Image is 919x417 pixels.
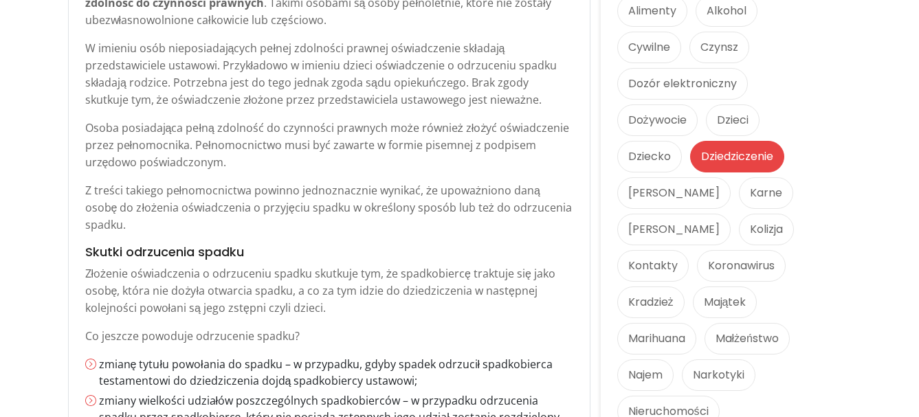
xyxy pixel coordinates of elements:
a: Małżeństwo [705,323,790,354]
a: Dozór elektroniczny [617,68,748,100]
a: Kolizja [739,214,794,245]
a: Najem [617,359,674,391]
a: Majątek [693,286,757,318]
li: zmianę tytułu powołania do spadku – w przypadku, gdyby spadek odrzucił spadkobierca testamentowi ... [99,356,573,389]
a: Marihuana [617,323,696,354]
p: Złożenie oświadczenia o odrzuceniu spadku skutkuje tym, że spadkobiercę traktuje się jako osobę, ... [85,265,573,317]
a: Kradzież [617,286,685,318]
a: [PERSON_NAME] [617,214,731,245]
a: Koronawirus [697,250,786,282]
p: Co jeszcze powoduje odrzucenie spadku? [85,328,573,345]
a: Dziedziczenie [690,141,784,172]
h5: Skutki odrzucenia spadku [85,245,573,260]
a: Karne [739,177,793,209]
a: Kontakty [617,250,689,282]
a: [PERSON_NAME] [617,177,731,209]
p: W imieniu osób nieposiadających pełnej zdolności prawnej oświadczenie składają przedstawiciele us... [85,40,573,109]
p: Z treści takiego pełnomocnictwa powinno jednoznacznie wynikać, że upoważniono daną osobę do złoże... [85,182,573,234]
a: Dożywocie [617,104,698,136]
a: Dzieci [706,104,760,136]
a: Czynsz [689,32,749,63]
a: Narkotyki [682,359,755,391]
p: Osoba posiadająca pełną zdolność do czynności prawnych może również złożyć oświadczenie przez peł... [85,120,573,171]
a: Dziecko [617,141,682,172]
a: Cywilne [617,32,681,63]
